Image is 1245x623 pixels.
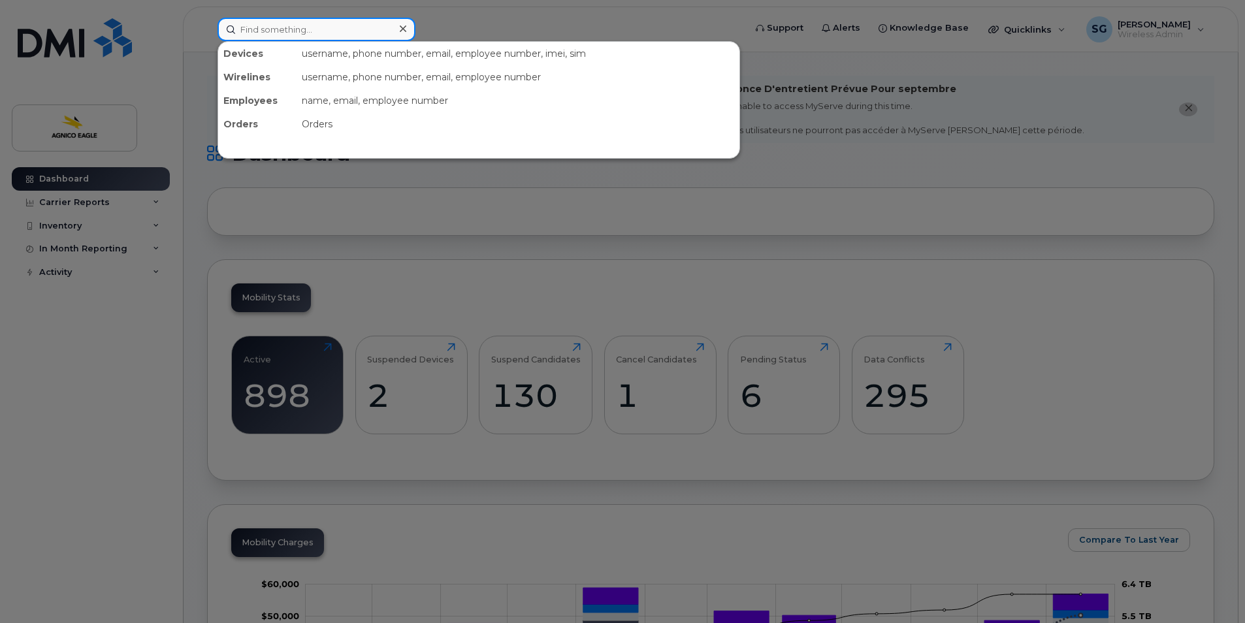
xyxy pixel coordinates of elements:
div: Employees [218,89,297,112]
div: Orders [218,112,297,136]
div: Orders [297,112,739,136]
div: username, phone number, email, employee number [297,65,739,89]
div: Devices [218,42,297,65]
div: username, phone number, email, employee number, imei, sim [297,42,739,65]
div: Wirelines [218,65,297,89]
div: name, email, employee number [297,89,739,112]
